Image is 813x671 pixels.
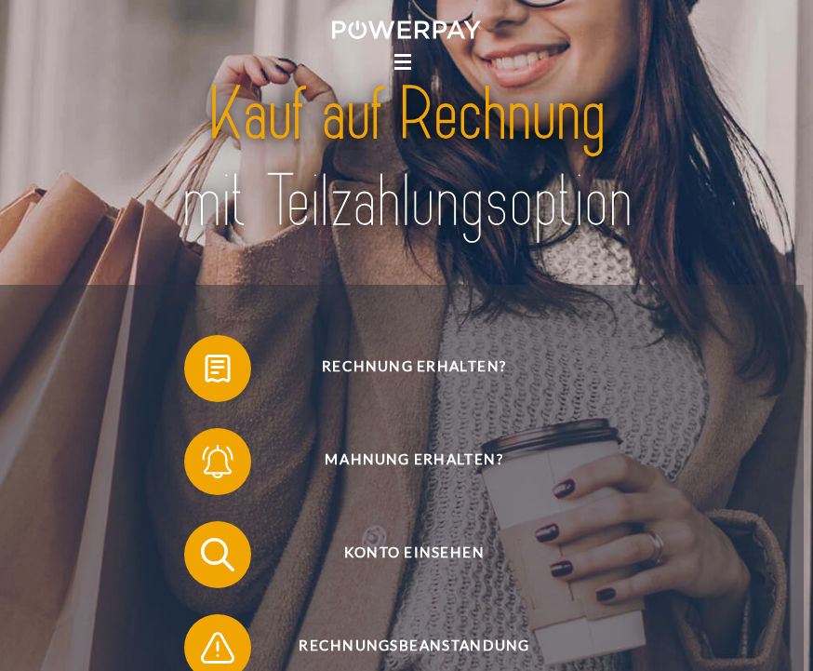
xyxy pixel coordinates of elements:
button: Mahnung erhalten? [184,428,620,495]
button: Rechnung erhalten? [184,335,620,402]
img: title-powerpay_de.svg [127,67,686,249]
span: Mahnung erhalten? [209,428,620,495]
span: Rechnung erhalten? [209,335,620,402]
img: logo-powerpay-white.svg [332,20,482,39]
img: qb_warning.svg [197,626,239,668]
img: qb_search.svg [197,533,239,575]
a: Mahnung erhalten? [160,424,644,499]
a: Rechnung erhalten? [160,331,644,406]
a: Konto einsehen [160,517,644,592]
img: qb_bill.svg [197,347,239,389]
img: qb_bell.svg [197,440,239,482]
span: Konto einsehen [209,521,620,588]
button: Konto einsehen [184,521,620,588]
